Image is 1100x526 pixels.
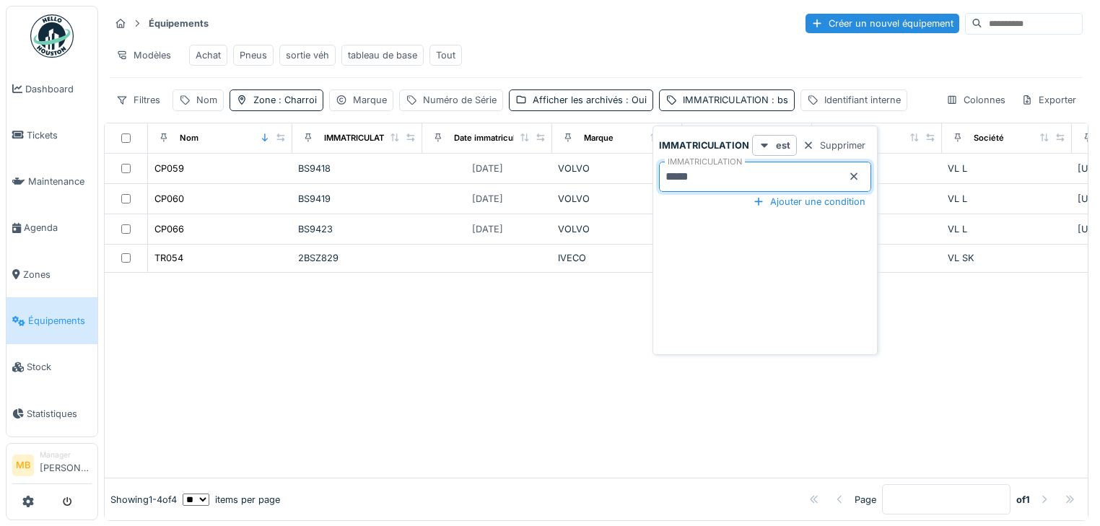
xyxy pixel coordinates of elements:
[196,93,217,107] div: Nom
[28,175,92,188] span: Maintenance
[1015,89,1083,110] div: Exporter
[348,48,417,62] div: tableau de base
[659,139,749,152] strong: IMMATRICULATION
[558,222,676,236] div: VOLVO
[324,132,399,144] div: IMMATRICULATION
[797,136,871,155] div: Supprimer
[472,192,503,206] div: [DATE]
[27,128,92,142] span: Tickets
[665,156,745,168] label: IMMATRICULATION
[27,407,92,421] span: Statistiques
[948,192,1066,206] div: VL L
[454,132,559,144] div: Date immatriculation (1ere)
[776,139,790,152] strong: est
[154,222,184,236] div: CP066
[240,48,267,62] div: Pneus
[298,162,416,175] div: BS9418
[806,14,959,33] div: Créer un nouvel équipement
[110,45,178,66] div: Modèles
[110,89,167,110] div: Filtres
[558,162,676,175] div: VOLVO
[353,93,387,107] div: Marque
[196,48,221,62] div: Achat
[276,95,317,105] span: : Charroi
[253,93,317,107] div: Zone
[298,222,416,236] div: BS9423
[25,82,92,96] span: Dashboard
[558,192,676,206] div: VOLVO
[558,251,676,265] div: IVECO
[23,268,92,281] span: Zones
[183,493,280,507] div: items per page
[40,450,92,481] li: [PERSON_NAME]
[423,93,497,107] div: Numéro de Série
[30,14,74,58] img: Badge_color-CXgf-gQk.svg
[1016,493,1030,507] strong: of 1
[948,251,1066,265] div: VL SK
[747,192,871,211] div: Ajouter une condition
[298,251,416,265] div: 2BSZ829
[584,132,614,144] div: Marque
[27,360,92,374] span: Stock
[472,162,503,175] div: [DATE]
[298,192,416,206] div: BS9419
[623,95,647,105] span: : Oui
[683,93,788,107] div: IMMATRICULATION
[154,192,184,206] div: CP060
[824,93,901,107] div: Identifiant interne
[154,251,183,265] div: TR054
[24,221,92,234] span: Agenda
[143,17,214,30] strong: Équipements
[472,222,503,236] div: [DATE]
[28,314,92,328] span: Équipements
[436,48,455,62] div: Tout
[154,162,184,175] div: CP059
[855,493,876,507] div: Page
[948,162,1066,175] div: VL L
[12,455,34,476] li: MB
[974,132,1004,144] div: Société
[40,450,92,460] div: Manager
[948,222,1066,236] div: VL L
[769,95,788,105] span: : bs
[533,93,647,107] div: Afficher les archivés
[110,493,177,507] div: Showing 1 - 4 of 4
[286,48,329,62] div: sortie véh
[940,89,1012,110] div: Colonnes
[180,132,198,144] div: Nom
